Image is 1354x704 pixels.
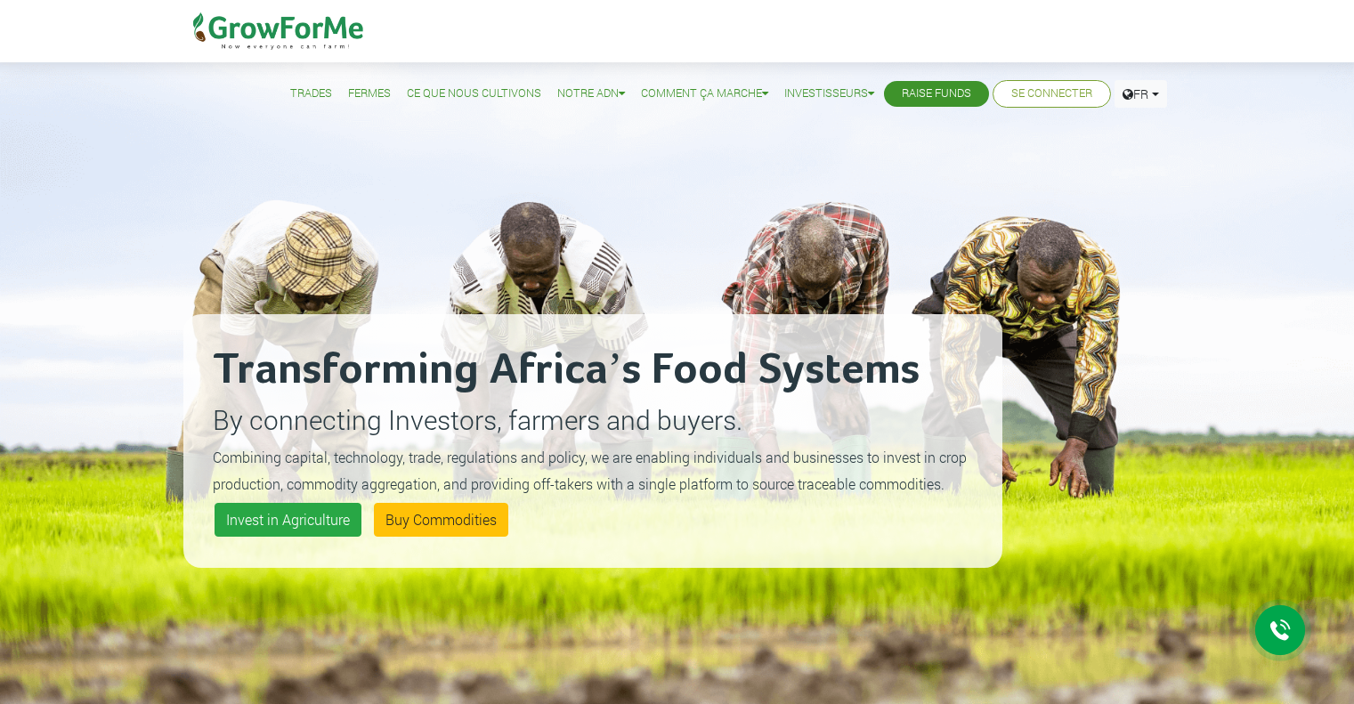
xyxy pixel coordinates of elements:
a: FR [1115,80,1167,108]
a: Se Connecter [1011,85,1092,103]
a: Fermes [348,85,391,103]
h2: Transforming Africa’s Food Systems [213,344,973,397]
a: Invest in Agriculture [215,503,361,537]
p: By connecting Investors, farmers and buyers. [213,400,973,440]
a: Trades [290,85,332,103]
a: Buy Commodities [374,503,508,537]
a: Comment ça Marche [641,85,768,103]
a: Notre ADN [557,85,625,103]
a: Investisseurs [784,85,874,103]
a: Ce que nous Cultivons [407,85,541,103]
a: Raise Funds [902,85,971,103]
small: Combining capital, technology, trade, regulations and policy, we are enabling individuals and bus... [213,448,967,493]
